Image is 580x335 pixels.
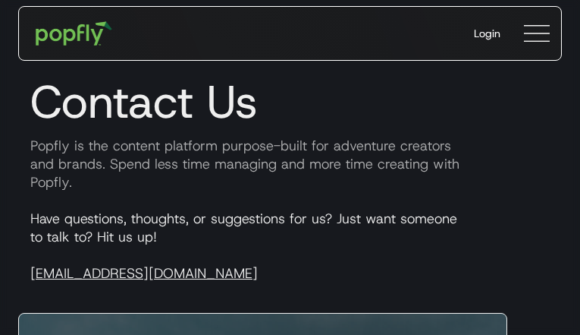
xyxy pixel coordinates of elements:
[462,14,513,53] a: Login
[30,264,258,283] a: [EMAIL_ADDRESS][DOMAIN_NAME]
[18,137,562,191] p: Popfly is the content platform purpose-built for adventure creators and brands. Spend less time m...
[18,74,562,129] h1: Contact Us
[474,26,500,41] div: Login
[25,11,123,56] a: home
[18,210,562,283] p: Have questions, thoughts, or suggestions for us? Just want someone to talk to? Hit us up!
